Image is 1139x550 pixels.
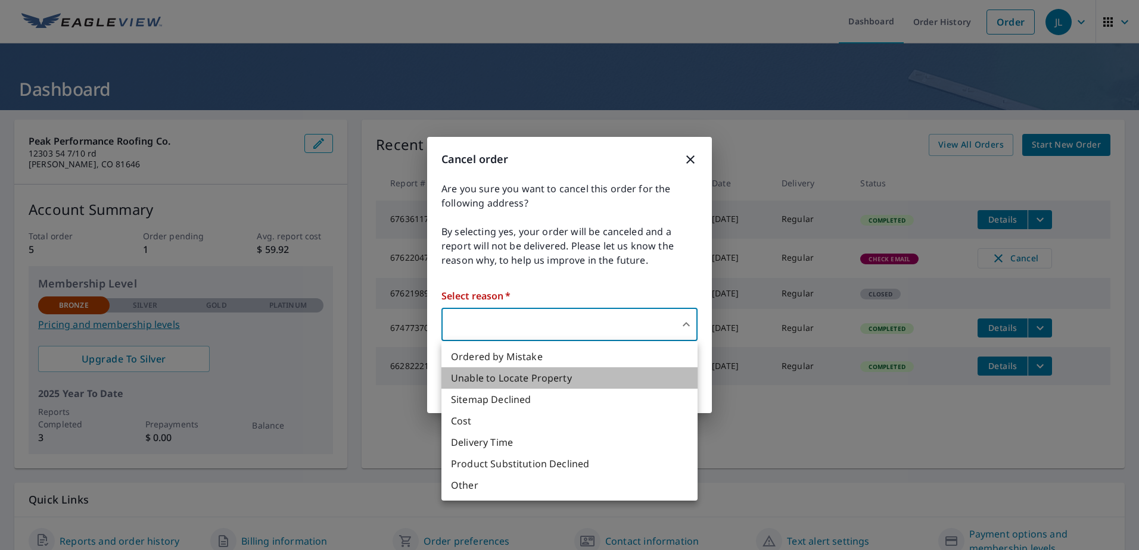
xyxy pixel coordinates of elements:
[441,474,698,496] li: Other
[441,432,698,453] li: Delivery Time
[441,346,698,367] li: Ordered by Mistake
[441,367,698,389] li: Unable to Locate Property
[441,453,698,474] li: Product Substitution Declined
[441,389,698,410] li: Sitemap Declined
[441,410,698,432] li: Cost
